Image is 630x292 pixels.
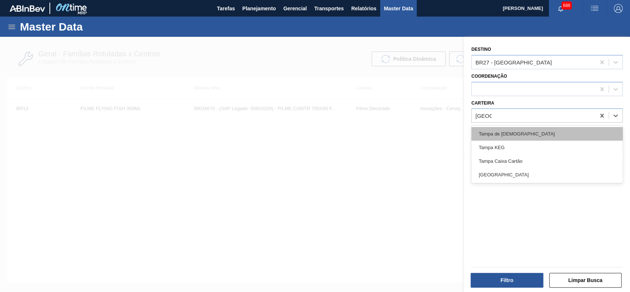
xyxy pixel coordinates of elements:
[283,4,307,13] span: Gerencial
[475,59,552,65] div: BR27 - [GEOGRAPHIC_DATA]
[590,4,599,13] img: userActions
[384,4,413,13] span: Master Data
[549,273,622,288] button: Limpar Busca
[217,4,235,13] span: Tarefas
[561,1,572,10] span: 688
[471,141,623,154] div: Tampa KEG
[614,4,623,13] img: Logout
[471,74,507,79] label: Coordenação
[471,127,623,141] div: Tampa de [DEMOGRAPHIC_DATA]
[10,5,45,12] img: TNhmsLtSVTkK8tSr43FrP2fwEKptu5GPRR3wAAAABJRU5ErkJggg==
[242,4,276,13] span: Planejamento
[351,4,376,13] span: Relatórios
[471,168,623,182] div: [GEOGRAPHIC_DATA]
[314,4,344,13] span: Transportes
[471,273,543,288] button: Filtro
[471,101,494,106] label: Carteira
[549,3,572,14] button: Notificações
[471,154,623,168] div: Tampa Caixa Cartão
[471,47,491,52] label: Destino
[20,22,151,31] h1: Master Data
